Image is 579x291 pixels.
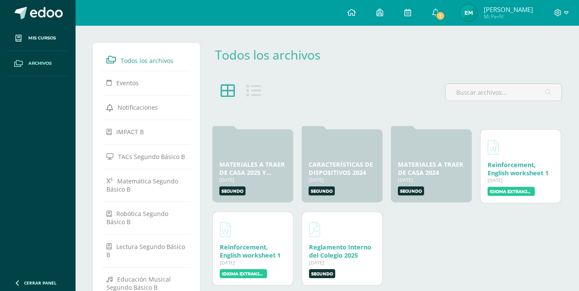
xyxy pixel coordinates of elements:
[106,206,186,229] a: Robótica Segundo Básico B
[116,128,144,136] span: IMPACT B
[106,210,168,226] span: Robótica Segundo Básico B
[106,239,186,262] a: Lectura Segundo Básico B
[488,161,549,177] a: Reinforcement, English worksheet 1
[398,160,465,177] div: MATERIALES A TRAER DE CASA 2024
[488,137,499,157] a: Descargar Reinforcement, English worksheet 1.docx
[106,173,186,197] a: Matemática Segundo Básico B
[309,219,320,240] a: Descargar Reglamento Interno del Colegio 2025.pdf
[309,269,335,278] label: Segundo
[309,243,371,259] a: Reglamento Interno del Colegio 2025
[215,46,321,63] a: Todos los archivos
[398,186,424,195] label: Segundo
[220,219,231,240] a: Descargar Reinforcement, English worksheet 1.docx
[309,160,376,177] div: CARACTERÍSTICAS DE DISPOSITIVOS 2024
[488,177,554,183] div: [DATE]
[215,46,333,63] div: Todos los archivos
[28,60,52,67] span: Archivos
[116,79,139,87] span: Eventos
[220,269,267,278] label: Idioma Extranjero Segundo Básico B
[219,177,286,183] div: [DATE]
[309,177,376,183] div: [DATE]
[118,103,158,111] span: Notificaciones
[484,5,533,14] span: [PERSON_NAME]
[24,280,57,286] span: Cerrar panel
[220,259,286,266] div: [DATE]
[488,161,554,177] div: Descargar Reinforcement, English worksheet 1.docx
[488,187,535,196] label: Idioma Extranjero Segundo Básico B
[309,186,335,195] label: Segundo
[106,177,178,193] span: Matemática Segundo Básico B
[106,52,186,67] a: Todos los archivos
[309,160,373,177] a: CARACTERÍSTICAS DE DISPOSITIVOS 2024
[219,160,286,177] div: MATERIALES A TRAER DE CASA 2025 Y CARACTERÍSTICAS DE DISPOSITIVOS
[220,243,286,259] div: Descargar Reinforcement, English worksheet 1.docx
[484,13,533,20] span: Mi Perfil
[121,57,173,65] span: Todos los archivos
[398,160,464,177] a: MATERIALES A TRAER DE CASA 2024
[106,149,186,164] a: TACs Segundo Básico B
[106,124,186,139] a: IMPACT B
[106,99,186,115] a: Notificaciones
[309,243,375,259] div: Descargar Reglamento Interno del Colegio 2025.pdf
[309,259,375,266] div: [DATE]
[219,186,246,195] label: Segundo
[106,243,185,259] span: Lectura Segundo Básico B
[220,243,281,259] a: Reinforcement, English worksheet 1
[28,35,56,42] span: Mis cursos
[7,26,69,51] a: Mis cursos
[446,84,561,101] input: Buscar archivos...
[436,11,445,21] span: 1
[398,177,465,183] div: [DATE]
[219,160,285,193] a: MATERIALES A TRAER DE CASA 2025 Y CARACTERÍSTICAS DE DISPOSITIVOS
[106,75,186,90] a: Eventos
[7,51,69,76] a: Archivos
[460,4,477,21] img: 4f8da5852d47af88c5a7262c589691a0.png
[118,152,185,160] span: TACs Segundo Básico B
